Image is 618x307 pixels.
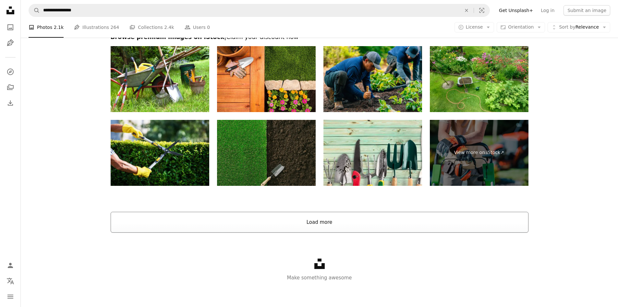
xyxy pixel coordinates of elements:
a: Illustrations [4,36,17,49]
button: Visual search [474,4,490,17]
button: Load more [111,212,528,233]
p: Make something awesome [21,274,618,282]
img: Gardening and landscaping [217,120,316,186]
button: Orientation [497,22,545,32]
button: Clear [459,4,474,17]
span: 0 [207,24,210,31]
img: Garden [430,46,528,112]
img: Gardener Trimming Hedge In Garden [111,120,209,186]
button: Submit an image [563,5,610,16]
a: Users 0 [185,17,210,38]
span: License [466,24,483,30]
img: Gardening. [323,120,422,186]
button: Menu [4,290,17,303]
a: View more on iStock↗ [430,120,528,186]
img: Young Hispanic Latino Man using a Hand Shovel to Dig Holes in Soil for a Flowerbed in a Neighborh... [323,46,422,112]
button: Sort byRelevance [548,22,610,32]
a: Get Unsplash+ [495,5,537,16]
a: Illustrations 264 [74,17,119,38]
span: Orientation [508,24,534,30]
button: Search Unsplash [29,4,40,17]
a: Home — Unsplash [4,4,17,18]
a: Explore [4,65,17,78]
form: Find visuals sitewide [29,4,490,17]
span: Sort by [559,24,575,30]
button: License [454,22,494,32]
a: Log in / Sign up [4,259,17,272]
a: Log in [537,5,558,16]
span: 264 [111,24,119,31]
span: Relevance [559,24,599,31]
a: Collections [4,81,17,94]
a: Photos [4,21,17,34]
a: Collections 2.4k [129,17,174,38]
img: Various gardening tools in the garden [111,46,209,112]
span: 2.4k [164,24,174,31]
img: Spring Gardening [217,46,316,112]
a: Download History [4,96,17,109]
button: Language [4,275,17,288]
